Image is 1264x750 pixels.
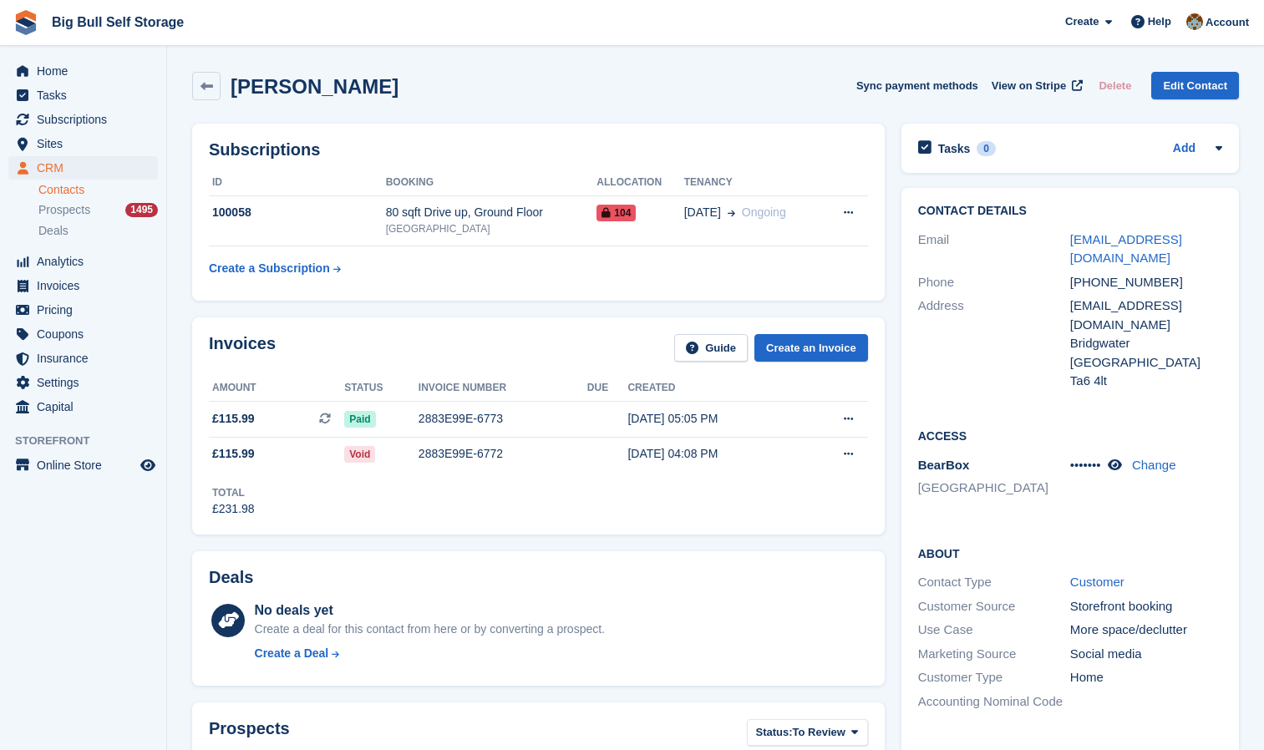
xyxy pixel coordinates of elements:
[37,322,137,346] span: Coupons
[1092,72,1138,99] button: Delete
[596,205,636,221] span: 104
[38,202,90,218] span: Prospects
[212,410,255,428] span: £115.99
[8,250,158,273] a: menu
[1173,139,1195,159] a: Add
[1186,13,1203,30] img: Mike Llewellen Palmer
[37,250,137,273] span: Analytics
[8,108,158,131] a: menu
[386,170,597,196] th: Booking
[1070,296,1222,334] div: [EMAIL_ADDRESS][DOMAIN_NAME]
[37,298,137,322] span: Pricing
[209,170,386,196] th: ID
[45,8,190,36] a: Big Bull Self Storage
[918,573,1070,592] div: Contact Type
[938,141,971,156] h2: Tasks
[15,433,166,449] span: Storefront
[386,221,597,236] div: [GEOGRAPHIC_DATA]
[209,204,386,221] div: 100058
[38,222,158,240] a: Deals
[38,182,158,198] a: Contacts
[386,204,597,221] div: 80 sqft Drive up, Ground Floor
[212,500,255,518] div: £231.98
[209,334,276,362] h2: Invoices
[1070,334,1222,353] div: Bridgwater
[1070,575,1124,589] a: Customer
[674,334,748,362] a: Guide
[38,201,158,219] a: Prospects 1495
[918,668,1070,687] div: Customer Type
[1206,14,1249,31] span: Account
[8,156,158,180] a: menu
[1148,13,1171,30] span: Help
[209,719,290,750] h2: Prospects
[209,253,341,284] a: Create a Subscription
[37,395,137,418] span: Capital
[684,204,721,221] span: [DATE]
[1132,458,1176,472] a: Change
[742,205,786,219] span: Ongoing
[37,454,137,477] span: Online Store
[209,375,344,402] th: Amount
[1070,597,1222,616] div: Storefront booking
[977,141,996,156] div: 0
[918,231,1070,268] div: Email
[1151,72,1239,99] a: Edit Contact
[125,203,158,217] div: 1495
[1070,621,1222,640] div: More space/declutter
[793,724,845,741] span: To Review
[754,334,868,362] a: Create an Invoice
[419,445,587,463] div: 2883E99E-6772
[37,347,137,370] span: Insurance
[918,296,1070,391] div: Address
[684,170,821,196] th: Tenancy
[1070,668,1222,687] div: Home
[37,84,137,107] span: Tasks
[419,410,587,428] div: 2883E99E-6773
[138,455,158,475] a: Preview store
[8,298,158,322] a: menu
[1070,232,1182,266] a: [EMAIL_ADDRESS][DOMAIN_NAME]
[918,645,1070,664] div: Marketing Source
[255,645,329,662] div: Create a Deal
[37,371,137,394] span: Settings
[918,545,1222,561] h2: About
[13,10,38,35] img: stora-icon-8386f47178a22dfd0bd8f6a31ec36ba5ce8667c1dd55bd0f319d3a0aa187defe.svg
[918,692,1070,712] div: Accounting Nominal Code
[255,621,605,638] div: Create a deal for this contact from here or by converting a prospect.
[918,597,1070,616] div: Customer Source
[918,458,970,472] span: BearBox
[231,75,398,98] h2: [PERSON_NAME]
[918,273,1070,292] div: Phone
[255,645,605,662] a: Create a Deal
[37,59,137,83] span: Home
[918,427,1222,443] h2: Access
[37,132,137,155] span: Sites
[1070,353,1222,372] div: [GEOGRAPHIC_DATA]
[344,411,375,428] span: Paid
[985,72,1086,99] a: View on Stripe
[212,445,255,463] span: £115.99
[209,568,253,587] h2: Deals
[1070,372,1222,391] div: Ta6 4lt
[209,140,868,160] h2: Subscriptions
[8,274,158,297] a: menu
[1070,645,1222,664] div: Social media
[212,485,255,500] div: Total
[8,84,158,107] a: menu
[992,78,1066,94] span: View on Stripe
[38,223,69,239] span: Deals
[756,724,793,741] span: Status:
[918,621,1070,640] div: Use Case
[918,205,1222,218] h2: Contact Details
[856,72,978,99] button: Sync payment methods
[8,322,158,346] a: menu
[8,395,158,418] a: menu
[344,446,375,463] span: Void
[747,719,868,747] button: Status: To Review
[8,454,158,477] a: menu
[1070,458,1101,472] span: •••••••
[627,445,800,463] div: [DATE] 04:08 PM
[37,274,137,297] span: Invoices
[37,156,137,180] span: CRM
